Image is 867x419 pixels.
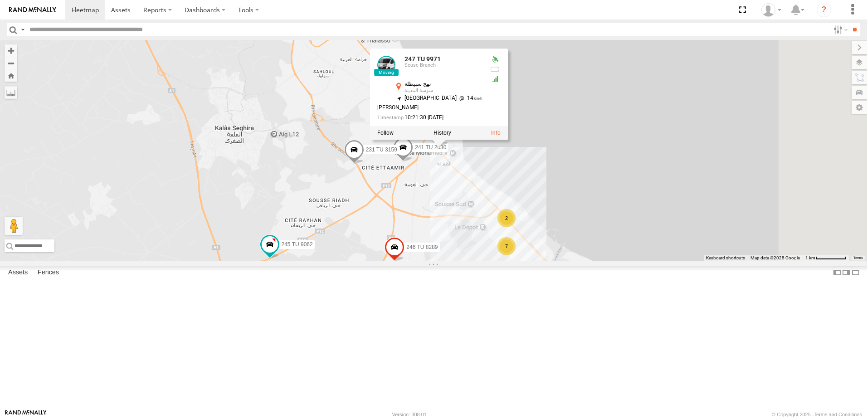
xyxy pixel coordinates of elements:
div: سوسة المدينة [404,88,482,94]
span: 245 TU 9062 [282,241,313,248]
label: Dock Summary Table to the Left [833,266,842,279]
button: Drag Pegman onto the map to open Street View [5,217,23,235]
span: 241 TU 2030 [415,144,446,151]
a: Terms (opens in new tab) [853,256,863,260]
a: 247 TU 9971 [404,56,441,63]
span: 1 km [805,255,815,260]
span: 14 [457,95,482,102]
label: Dock Summary Table to the Right [842,266,851,279]
span: [GEOGRAPHIC_DATA] [404,95,457,102]
div: 7 [497,237,516,255]
div: Version: 308.01 [392,412,427,417]
button: Zoom Home [5,69,17,82]
span: Map data ©2025 Google [750,255,800,260]
label: Assets [4,266,32,279]
label: Search Query [19,23,26,36]
div: Date/time of location update [377,115,482,121]
a: Visit our Website [5,410,47,419]
a: View Asset Details [491,130,501,136]
label: Realtime tracking of Asset [377,130,394,136]
button: Map Scale: 1 km per 64 pixels [803,255,849,261]
label: View Asset History [433,130,451,136]
div: Nejah Benkhalifa [758,3,784,17]
div: Souse Branch [404,63,482,68]
label: Map Settings [852,101,867,114]
button: Zoom out [5,57,17,69]
a: View Asset Details [377,56,395,74]
label: Search Filter Options [830,23,849,36]
div: نهج سبيطلة [404,82,482,88]
a: Terms and Conditions [814,412,862,417]
label: Measure [5,86,17,99]
span: 246 TU 8289 [406,244,438,250]
div: 2 [497,209,516,227]
button: Keyboard shortcuts [706,255,745,261]
div: [PERSON_NAME] [377,105,482,111]
i: ? [817,3,831,17]
div: GSM Signal = 5 [490,76,501,83]
label: Hide Summary Table [851,266,860,279]
div: Valid GPS Fix [490,56,501,63]
div: No battery health information received from this device. [490,66,501,73]
span: 231 TU 3159 [366,147,397,153]
div: © Copyright 2025 - [772,412,862,417]
label: Fences [33,266,63,279]
button: Zoom in [5,44,17,57]
img: rand-logo.svg [9,7,56,13]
